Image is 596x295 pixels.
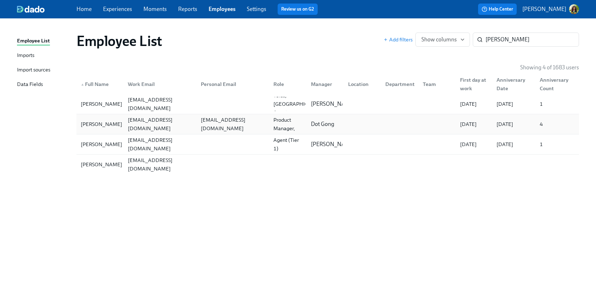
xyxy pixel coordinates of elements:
div: First day at work [457,76,491,93]
div: Employee List [17,37,50,46]
div: Team [417,77,454,91]
a: Import sources [17,66,71,75]
div: Data Fields [17,80,43,89]
p: [PERSON_NAME] [311,100,355,108]
div: Manager [305,77,342,91]
img: dado [17,6,45,13]
div: Anniversary Count [534,77,578,91]
div: Anniversary Date [494,76,534,93]
button: Review us on G2 [278,4,318,15]
div: [DATE] [494,140,534,149]
input: Search by name [486,33,579,47]
img: ACg8ocLclD2tQmfIiewwK1zANg5ba6mICO7ZPBc671k9VM_MGIVYfH83=s96-c [569,4,579,14]
div: Location [345,80,380,88]
a: Data Fields [17,80,71,89]
div: [DATE] [494,120,534,128]
div: Imports [17,51,34,60]
a: [PERSON_NAME][EMAIL_ADDRESS][DOMAIN_NAME]Telus, [GEOGRAPHIC_DATA], Agent[PERSON_NAME][DATE][DATE]1 [76,94,579,114]
div: Department [380,77,417,91]
span: Show columns [421,36,464,43]
div: Personal Email [195,77,268,91]
div: [DATE] [457,100,491,108]
div: Import sources [17,66,50,75]
p: [PERSON_NAME] [311,140,355,148]
div: Group Product Manager, Data360 [271,107,305,141]
a: [PERSON_NAME][EMAIL_ADDRESS][DOMAIN_NAME] [76,155,579,174]
button: Help Center [478,4,517,15]
p: [PERSON_NAME] [522,5,566,13]
div: 1 [537,100,578,108]
div: Team [420,80,454,88]
h1: Employee List [76,33,162,50]
p: Dot Gong [311,120,340,128]
div: Full Name [78,80,122,88]
div: [EMAIL_ADDRESS][DOMAIN_NAME] [125,156,195,173]
a: [PERSON_NAME][EMAIL_ADDRESS][DOMAIN_NAME]Agent (Tier 1)[PERSON_NAME][DATE][DATE]1 [76,134,579,155]
div: [PERSON_NAME] [78,120,125,128]
div: [DATE] [457,120,491,128]
div: Anniversary Count [537,76,578,93]
div: First day at work [454,77,491,91]
div: 4 [537,120,578,128]
button: [PERSON_NAME] [522,4,579,14]
a: Home [76,6,92,12]
span: Help Center [482,6,513,13]
div: [EMAIL_ADDRESS][DOMAIN_NAME] [125,136,195,153]
div: [EMAIL_ADDRESS][DOMAIN_NAME] [125,96,195,112]
div: Department [382,80,418,88]
div: Anniversary Date [491,77,534,91]
div: [PERSON_NAME] [78,140,125,149]
div: Personal Email [198,80,268,88]
div: Role [268,77,305,91]
div: Work Email [122,77,195,91]
a: Experiences [103,6,132,12]
div: [EMAIL_ADDRESS][DOMAIN_NAME] [198,116,268,133]
div: [PERSON_NAME] [78,160,125,169]
div: Telus, [GEOGRAPHIC_DATA], Agent [271,91,330,117]
div: [EMAIL_ADDRESS][DOMAIN_NAME] [125,116,195,133]
a: Settings [247,6,266,12]
div: [DATE] [457,140,491,149]
div: Role [271,80,305,88]
a: Review us on G2 [281,6,314,13]
div: [DATE] [494,100,534,108]
div: [PERSON_NAME][EMAIL_ADDRESS][DOMAIN_NAME][EMAIL_ADDRESS][DOMAIN_NAME]Group Product Manager, Data3... [76,114,579,134]
div: [PERSON_NAME][EMAIL_ADDRESS][DOMAIN_NAME]Agent (Tier 1)[PERSON_NAME][DATE][DATE]1 [76,134,579,154]
div: 1 [537,140,578,149]
div: Agent (Tier 1) [271,136,305,153]
div: [PERSON_NAME] [78,100,125,108]
a: Imports [17,51,71,60]
a: Employees [209,6,235,12]
a: dado [17,6,76,13]
div: Location [342,77,380,91]
button: Add filters [384,36,413,43]
a: Reports [178,6,197,12]
p: Showing 4 of 1683 users [520,64,579,71]
div: ▲Full Name [78,77,122,91]
a: Employee List [17,37,71,46]
a: [PERSON_NAME][EMAIL_ADDRESS][DOMAIN_NAME][EMAIL_ADDRESS][DOMAIN_NAME]Group Product Manager, Data3... [76,114,579,134]
button: Show columns [415,33,470,47]
div: Manager [308,80,342,88]
span: ▲ [81,83,84,86]
div: Work Email [125,80,195,88]
a: Moments [143,6,167,12]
